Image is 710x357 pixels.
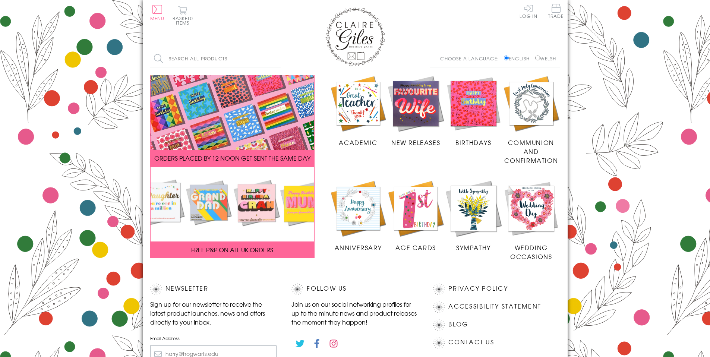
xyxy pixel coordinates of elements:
a: Birthdays [445,75,502,147]
input: Search all products [150,50,281,67]
a: Contact Us [448,337,494,347]
span: 0 items [176,15,193,26]
span: Birthdays [455,138,491,147]
span: Communion and Confirmation [504,138,558,165]
a: Anniversary [329,180,387,252]
span: FREE P&P ON ALL UK ORDERS [191,245,273,254]
img: Claire Giles Greetings Cards [325,7,385,66]
input: Welsh [535,56,540,60]
a: Wedding Occasions [502,180,560,261]
span: Sympathy [456,243,491,252]
button: Basket0 items [173,6,193,25]
a: Communion and Confirmation [502,75,560,165]
a: Trade [548,4,564,20]
p: Sign up for our newsletter to receive the latest product launches, news and offers directly to yo... [150,300,277,326]
a: Accessibility Statement [448,301,541,312]
a: Academic [329,75,387,147]
button: Menu [150,5,165,20]
label: Welsh [535,55,556,62]
p: Join us on our social networking profiles for up to the minute news and product releases the mome... [291,300,418,326]
a: Age Cards [387,180,445,252]
a: Blog [448,319,468,329]
a: New Releases [387,75,445,147]
h2: Follow Us [291,284,418,295]
span: Menu [150,15,165,22]
a: Sympathy [445,180,502,252]
span: Age Cards [395,243,436,252]
a: Log In [520,4,537,18]
span: ORDERS PLACED BY 12 NOON GET SENT THE SAME DAY [154,154,310,162]
input: English [504,56,509,60]
span: Academic [339,138,377,147]
input: Search [273,50,281,67]
p: Choose a language: [440,55,502,62]
h2: Newsletter [150,284,277,295]
a: Privacy Policy [448,284,508,294]
span: Anniversary [335,243,382,252]
span: New Releases [391,138,440,147]
label: English [504,55,533,62]
span: Wedding Occasions [510,243,552,261]
label: Email Address [150,335,277,342]
span: Trade [548,4,564,18]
